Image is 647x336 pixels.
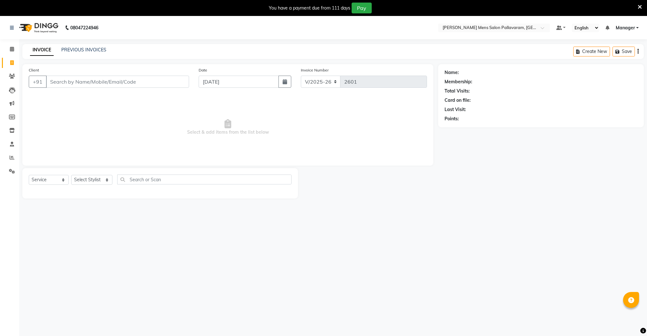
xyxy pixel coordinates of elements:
div: Points: [445,116,459,122]
label: Client [29,67,39,73]
input: Search by Name/Mobile/Email/Code [46,76,189,88]
button: Pay [352,3,372,13]
a: INVOICE [30,44,54,56]
div: Total Visits: [445,88,470,94]
input: Search or Scan [117,175,292,184]
div: Last Visit: [445,106,466,113]
button: Create New [573,47,610,56]
a: PREVIOUS INVOICES [61,47,106,53]
label: Invoice Number [301,67,329,73]
b: 08047224946 [70,19,98,37]
div: You have a payment due from 111 days [269,5,350,11]
button: Save [613,47,635,56]
span: Manager [616,25,635,31]
button: +91 [29,76,47,88]
label: Date [199,67,207,73]
iframe: chat widget [620,310,641,330]
div: Name: [445,69,459,76]
div: Membership: [445,78,472,85]
span: Select & add items from the list below [29,95,427,159]
img: logo [16,19,60,37]
div: Card on file: [445,97,471,104]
